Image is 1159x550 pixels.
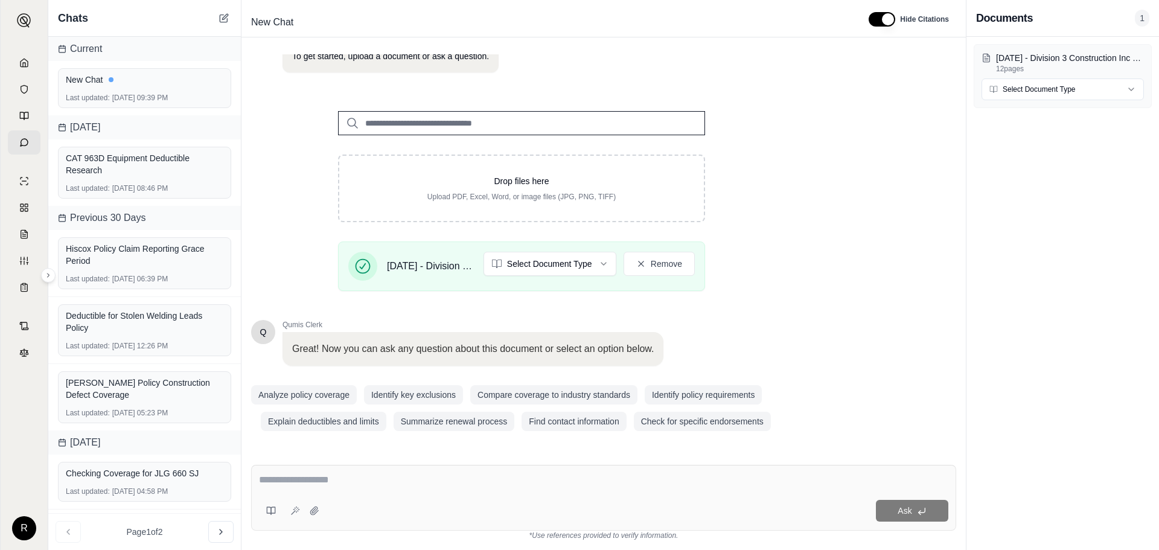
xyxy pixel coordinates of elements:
span: Last updated: [66,274,110,284]
p: To get started, upload a document or ask a question. [292,50,489,63]
div: New Chat [66,74,223,86]
a: Policy Comparisons [8,196,40,220]
span: Last updated: [66,341,110,351]
a: Chat [8,130,40,155]
button: [DATE] - Division 3 Construction Inc Third Party Petition (002).pdf12pages [982,52,1144,74]
img: Expand sidebar [17,13,31,28]
span: Hide Citations [900,14,949,24]
button: Identify policy requirements [645,385,762,405]
p: Drop files here [359,175,685,187]
div: CAT 963D Equipment Deductible Research [66,152,223,176]
div: Deductible for Stolen Welding Leads Policy [66,310,223,334]
div: Edit Title [246,13,854,32]
button: Expand sidebar [12,8,36,33]
div: [DATE] 09:39 PM [66,93,223,103]
div: [DATE] 05:23 PM [66,408,223,418]
div: [DATE] 12:26 PM [66,341,223,351]
p: 2025.08.19 - Division 3 Construction Inc Third Party Petition (002).pdf [996,52,1144,64]
button: Find contact information [522,412,626,431]
span: Last updated: [66,408,110,418]
a: Legal Search Engine [8,341,40,365]
div: *Use references provided to verify information. [251,531,956,540]
a: Documents Vault [8,77,40,101]
h3: Documents [976,10,1033,27]
button: Check for specific endorsements [634,412,771,431]
div: [DATE] [48,430,241,455]
button: Expand sidebar [41,268,56,283]
p: 12 pages [996,64,1144,74]
p: Great! Now you can ask any question about this document or select an option below. [292,342,654,356]
div: [DATE] 04:58 PM [66,487,223,496]
button: Identify key exclusions [364,385,463,405]
div: Previous 30 Days [48,206,241,230]
span: Qumis Clerk [283,320,663,330]
button: Ask [876,500,948,522]
span: Page 1 of 2 [127,526,163,538]
button: New Chat [217,11,231,25]
span: 1 [1135,10,1149,27]
span: Last updated: [66,184,110,193]
span: Hello [260,326,267,338]
button: Compare coverage to industry standards [470,385,637,405]
a: Home [8,51,40,75]
a: Single Policy [8,169,40,193]
span: Ask [898,506,912,516]
div: Hiscox Policy Claim Reporting Grace Period [66,243,223,267]
div: Checking Coverage for JLG 660 SJ [66,467,223,479]
a: Prompt Library [8,104,40,128]
span: Chats [58,10,88,27]
button: Analyze policy coverage [251,385,357,405]
div: [DATE] 06:39 PM [66,274,223,284]
span: Last updated: [66,93,110,103]
p: Upload PDF, Excel, Word, or image files (JPG, PNG, TIFF) [359,192,685,202]
div: [DATE] 08:46 PM [66,184,223,193]
a: Claim Coverage [8,222,40,246]
span: Last updated: [66,487,110,496]
div: [DATE] [48,115,241,139]
div: R [12,516,36,540]
span: New Chat [246,13,298,32]
button: Summarize renewal process [394,412,515,431]
button: Remove [624,252,695,276]
a: Custom Report [8,249,40,273]
div: Current [48,37,241,61]
button: Explain deductibles and limits [261,412,386,431]
a: Coverage Table [8,275,40,299]
a: Contract Analysis [8,314,40,338]
div: [PERSON_NAME] Policy Construction Defect Coverage [66,377,223,401]
span: [DATE] - Division 3 Construction Inc Third Party Petition (002).pdf [387,259,474,273]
